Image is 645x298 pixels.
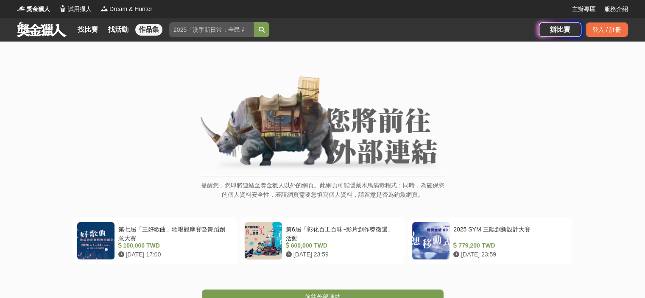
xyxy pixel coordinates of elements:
img: Logo [100,4,109,13]
div: 第七屆「三好歌曲」歌唱觀摩賽暨舞蹈創意大賽 [118,225,230,241]
a: 作品集 [135,24,162,36]
p: 提醒您，您即將連結至獎金獵人以外的網頁。此網頁可能隱藏木馬病毒程式；同時，為確保您的個人資料安全性，若該網頁需要您填寫個人資料，請留意是否為釣魚網頁。 [201,181,444,208]
div: [DATE] 23:59 [286,250,397,259]
div: 2025 SYM 三陽創新設計大賽 [453,225,565,241]
div: [DATE] 17:00 [118,250,230,259]
span: Dream & Hunter [109,5,152,14]
a: 第6屆「彰化百工百味~影片創作獎徵選」活動 600,000 TWD [DATE] 23:59 [240,217,405,264]
a: 找活動 [105,24,132,36]
a: 主辦專區 [572,5,596,14]
img: Logo [17,4,25,13]
a: 找比賽 [74,24,101,36]
a: 辦比賽 [539,22,581,37]
a: 2025 SYM 三陽創新設計大賽 779,200 TWD [DATE] 23:59 [408,217,572,264]
img: External Link Banner [201,76,444,172]
a: Logo試用獵人 [59,5,92,14]
div: [DATE] 23:59 [453,250,565,259]
span: 獎金獵人 [26,5,50,14]
a: 服務介紹 [604,5,628,14]
img: Logo [59,4,67,13]
div: 登入 / 註冊 [586,22,628,37]
div: 600,000 TWD [286,241,397,250]
div: 779,200 TWD [453,241,565,250]
span: 試用獵人 [68,5,92,14]
a: Logo獎金獵人 [17,5,50,14]
div: 100,000 TWD [118,241,230,250]
a: 第七屆「三好歌曲」歌唱觀摩賽暨舞蹈創意大賽 100,000 TWD [DATE] 17:00 [73,217,237,264]
a: LogoDream & Hunter [100,5,152,14]
div: 第6屆「彰化百工百味~影片創作獎徵選」活動 [286,225,397,241]
input: 2025「洗手新日常：全民 ALL IN」洗手歌全台徵選 [169,22,254,37]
